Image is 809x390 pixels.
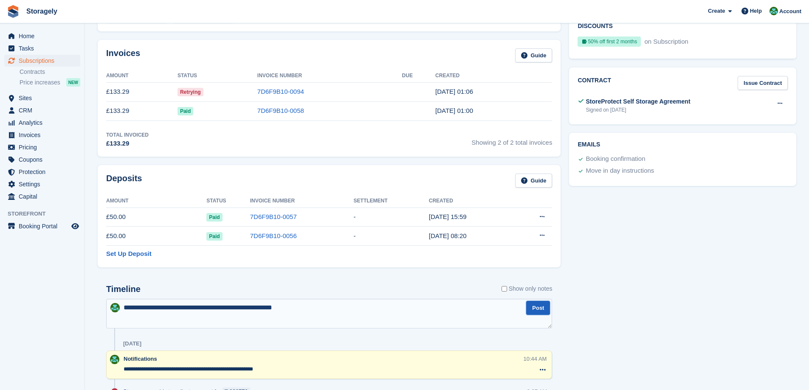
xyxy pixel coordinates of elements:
a: menu [4,92,80,104]
div: Move in day instructions [586,166,654,176]
a: Issue Contract [738,76,788,90]
th: Settlement [354,194,429,208]
span: Invoices [19,129,70,141]
a: menu [4,154,80,166]
span: Notifications [124,356,157,362]
a: menu [4,104,80,116]
time: 2025-09-03 00:00:20 UTC [435,107,473,114]
th: Amount [106,194,206,208]
span: Settings [19,178,70,190]
span: Create [708,7,725,15]
a: menu [4,166,80,178]
div: Total Invoiced [106,131,149,139]
h2: Discounts [578,23,788,30]
img: Notifications [110,303,120,312]
span: Price increases [20,79,60,87]
span: Paid [206,213,222,222]
th: Created [435,69,552,83]
a: 7D6F9B10-0056 [250,232,297,239]
td: £133.29 [106,101,178,121]
span: Paid [206,232,222,241]
a: 7D6F9B10-0058 [257,107,304,114]
a: menu [4,191,80,202]
input: Show only notes [502,284,507,293]
span: Retrying [178,88,203,96]
a: Price increases NEW [20,78,80,87]
a: Storagely [23,4,61,18]
img: Notifications [110,355,119,364]
span: Tasks [19,42,70,54]
a: menu [4,117,80,129]
span: Storefront [8,210,85,218]
a: menu [4,55,80,67]
a: 7D6F9B10-0057 [250,213,297,220]
h2: Contract [578,76,611,90]
h2: Invoices [106,48,140,62]
a: menu [4,178,80,190]
span: Coupons [19,154,70,166]
img: stora-icon-8386f47178a22dfd0bd8f6a31ec36ba5ce8667c1dd55bd0f319d3a0aa187defe.svg [7,5,20,18]
span: on Subscription [643,38,688,45]
span: Analytics [19,117,70,129]
div: 10:44 AM [524,355,547,363]
th: Due [402,69,435,83]
h2: Timeline [106,284,141,294]
div: 50% off first 2 months [578,36,641,47]
span: Subscriptions [19,55,70,67]
div: [DATE] [123,340,141,347]
td: £50.00 [106,208,206,227]
img: Notifications [770,7,778,15]
label: Show only notes [502,284,552,293]
th: Invoice Number [250,194,354,208]
span: Account [779,7,801,16]
div: StoreProtect Self Storage Agreement [586,97,690,106]
h2: Emails [578,141,788,148]
span: Home [19,30,70,42]
a: Guide [515,174,552,188]
th: Status [206,194,250,208]
td: £133.29 [106,82,178,101]
th: Status [178,69,257,83]
a: menu [4,220,80,232]
span: Protection [19,166,70,178]
a: menu [4,129,80,141]
span: Sites [19,92,70,104]
span: Capital [19,191,70,202]
button: Post [526,301,550,315]
th: Created [429,194,513,208]
span: Booking Portal [19,220,70,232]
span: Help [750,7,762,15]
time: 2025-10-03 00:06:25 UTC [435,88,473,95]
a: Guide [515,48,552,62]
a: menu [4,42,80,54]
h2: Deposits [106,174,142,188]
time: 2025-09-02 07:20:28 UTC [429,232,467,239]
div: NEW [66,78,80,87]
a: menu [4,141,80,153]
a: Contracts [20,68,80,76]
span: Showing 2 of 2 total invoices [471,131,552,149]
time: 2025-09-02 14:59:57 UTC [429,213,467,220]
a: Preview store [70,221,80,231]
div: £133.29 [106,139,149,149]
a: 7D6F9B10-0094 [257,88,304,95]
td: - [354,208,429,227]
td: £50.00 [106,227,206,246]
span: CRM [19,104,70,116]
span: Pricing [19,141,70,153]
th: Amount [106,69,178,83]
div: Signed on [DATE] [586,106,690,114]
th: Invoice Number [257,69,402,83]
div: Booking confirmation [586,154,645,164]
a: menu [4,30,80,42]
a: Set Up Deposit [106,249,152,259]
td: - [354,227,429,246]
span: Paid [178,107,193,115]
